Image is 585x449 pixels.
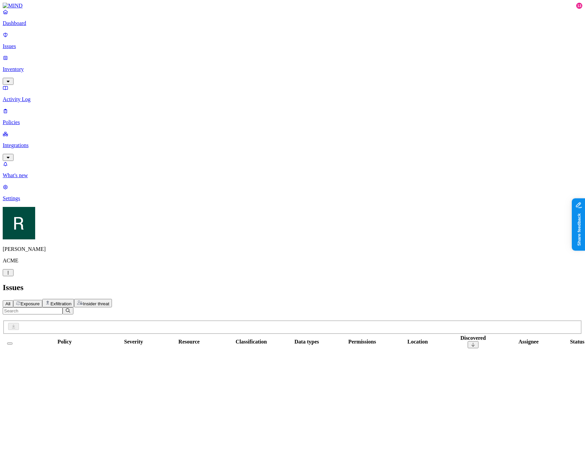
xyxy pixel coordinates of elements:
p: Settings [3,195,582,202]
a: MIND [3,3,582,9]
div: 13 [576,3,582,9]
div: Policy [17,339,112,345]
h2: Issues [3,283,582,292]
a: Settings [3,184,582,202]
span: Insider threat [83,301,109,306]
p: [PERSON_NAME] [3,246,582,252]
div: Data types [280,339,334,345]
a: Dashboard [3,9,582,26]
p: ACME [3,258,582,264]
div: Location [391,339,445,345]
span: All [5,301,10,306]
div: Discovered [446,335,500,341]
div: Assignee [501,339,556,345]
div: Classification [224,339,278,345]
a: Inventory [3,55,582,84]
img: Ron Rabinovich [3,207,35,239]
a: Policies [3,108,582,125]
p: Inventory [3,66,582,72]
p: Activity Log [3,96,582,102]
a: Issues [3,32,582,49]
button: Select all [7,342,13,345]
img: MIND [3,3,23,9]
span: Exfiltration [50,301,71,306]
a: Activity Log [3,85,582,102]
p: Policies [3,119,582,125]
a: What's new [3,161,582,179]
p: Integrations [3,142,582,148]
div: Severity [113,339,154,345]
a: Integrations [3,131,582,160]
span: Exposure [21,301,40,306]
p: Issues [3,43,582,49]
div: Resource [155,339,223,345]
input: Search [3,307,63,314]
p: Dashboard [3,20,582,26]
div: Permissions [335,339,389,345]
p: What's new [3,172,582,179]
